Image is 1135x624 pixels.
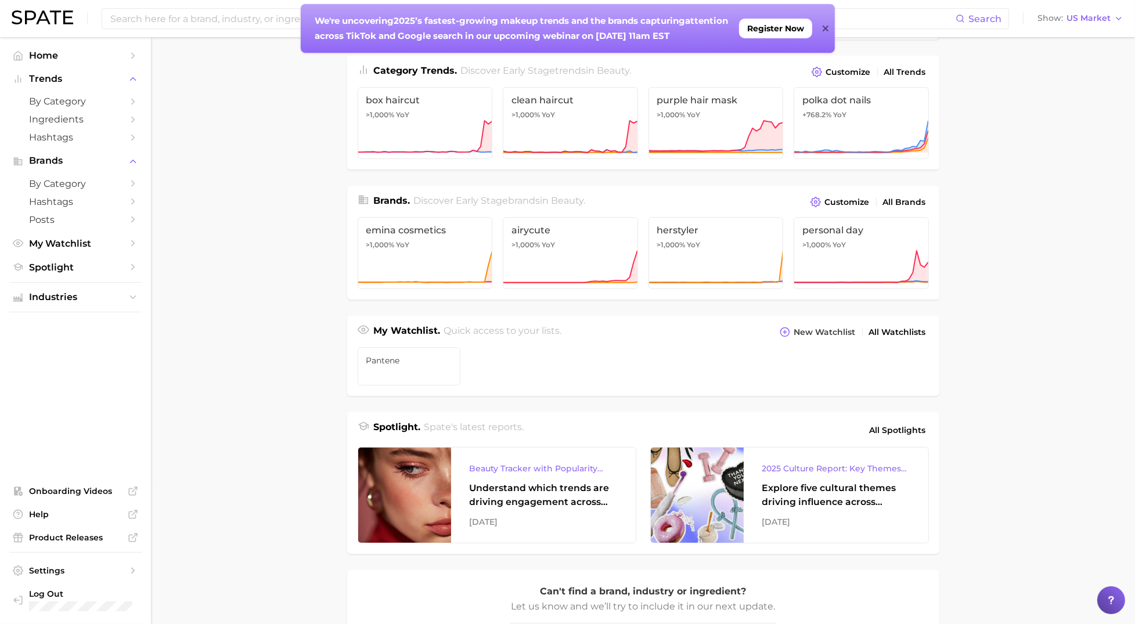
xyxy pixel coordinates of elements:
[869,327,926,337] span: All Watchlists
[503,87,638,159] a: clean haircut>1,000% YoY
[511,95,629,106] span: clean haircut
[9,529,142,546] a: Product Releases
[374,420,421,440] h1: Spotlight.
[374,195,410,206] span: Brands .
[9,152,142,169] button: Brands
[29,565,122,576] span: Settings
[470,515,617,529] div: [DATE]
[825,197,870,207] span: Customize
[1066,15,1111,21] span: US Market
[648,87,784,159] a: purple hair mask>1,000% YoY
[510,599,777,614] p: Let us know and we’ll try to include it in our next update.
[460,65,631,76] span: Discover Early Stage trends in .
[29,74,122,84] span: Trends
[511,225,629,236] span: airycute
[358,217,493,289] a: emina cosmetics>1,000% YoY
[470,481,617,509] div: Understand which trends are driving engagement across platforms in the skin, hair, makeup, and fr...
[29,509,122,520] span: Help
[9,258,142,276] a: Spotlight
[9,288,142,306] button: Industries
[366,240,395,249] span: >1,000%
[542,240,555,250] span: YoY
[880,194,929,210] a: All Brands
[802,240,831,249] span: >1,000%
[29,96,122,107] span: by Category
[9,70,142,88] button: Trends
[397,110,410,120] span: YoY
[808,194,872,210] button: Customize
[366,225,484,236] span: emina cosmetics
[687,240,701,250] span: YoY
[870,423,926,437] span: All Spotlights
[9,110,142,128] a: Ingredients
[866,324,929,340] a: All Watchlists
[648,217,784,289] a: herstyler>1,000% YoY
[374,65,457,76] span: Category Trends .
[29,178,122,189] span: by Category
[762,461,910,475] div: 2025 Culture Report: Key Themes That Are Shaping Consumer Demand
[511,110,540,119] span: >1,000%
[29,238,122,249] span: My Watchlist
[657,240,686,249] span: >1,000%
[29,132,122,143] span: Hashtags
[597,65,629,76] span: beauty
[809,64,873,80] button: Customize
[29,589,132,599] span: Log Out
[29,114,122,125] span: Ingredients
[1037,15,1063,21] span: Show
[883,197,926,207] span: All Brands
[374,324,441,340] h1: My Watchlist.
[551,195,583,206] span: beauty
[9,193,142,211] a: Hashtags
[9,562,142,579] a: Settings
[9,46,142,64] a: Home
[29,292,122,302] span: Industries
[12,10,73,24] img: SPATE
[9,128,142,146] a: Hashtags
[794,327,856,337] span: New Watchlist
[358,87,493,159] a: box haircut>1,000% YoY
[358,447,636,543] a: Beauty Tracker with Popularity IndexUnderstand which trends are driving engagement across platfor...
[762,481,910,509] div: Explore five cultural themes driving influence across beauty, food, and pop culture.
[794,217,929,289] a: personal day>1,000% YoY
[29,532,122,543] span: Product Releases
[9,235,142,253] a: My Watchlist
[511,240,540,249] span: >1,000%
[826,67,871,77] span: Customize
[867,420,929,440] a: All Spotlights
[881,64,929,80] a: All Trends
[444,324,561,340] h2: Quick access to your lists.
[109,9,956,28] input: Search here for a brand, industry, or ingredient
[794,87,929,159] a: polka dot nails+768.2% YoY
[9,175,142,193] a: by Category
[29,50,122,61] span: Home
[884,67,926,77] span: All Trends
[833,110,846,120] span: YoY
[657,225,775,236] span: herstyler
[9,506,142,523] a: Help
[9,482,142,500] a: Onboarding Videos
[1035,11,1126,26] button: ShowUS Market
[968,13,1001,24] span: Search
[9,211,142,229] a: Posts
[397,240,410,250] span: YoY
[9,92,142,110] a: by Category
[802,110,831,119] span: +768.2%
[802,95,920,106] span: polka dot nails
[542,110,555,120] span: YoY
[358,347,461,385] a: Pantene
[29,262,122,273] span: Spotlight
[802,225,920,236] span: personal day
[9,585,142,615] a: Log out. Currently logged in with e-mail mcelwee.l@pg.com.
[657,110,686,119] span: >1,000%
[29,156,122,166] span: Brands
[470,461,617,475] div: Beauty Tracker with Popularity Index
[687,110,701,120] span: YoY
[29,196,122,207] span: Hashtags
[29,214,122,225] span: Posts
[366,356,452,365] span: Pantene
[424,420,524,440] h2: Spate's latest reports.
[366,110,395,119] span: >1,000%
[510,584,777,599] p: Can't find a brand, industry or ingredient?
[366,95,484,106] span: box haircut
